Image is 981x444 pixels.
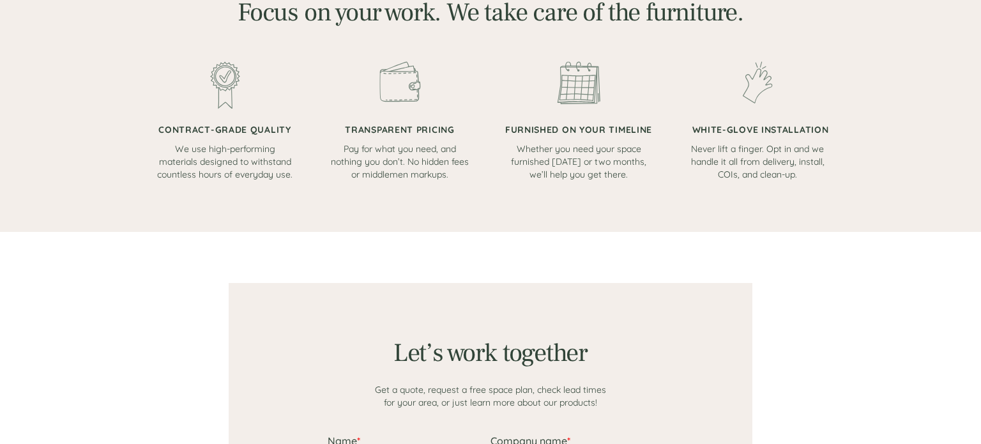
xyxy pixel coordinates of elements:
[331,143,469,180] span: Pay for what you need, and nothing you don’t. No hidden fees or middlemen markups.
[157,143,293,180] span: We use high-performing materials designed to withstand countless hours of everyday use.
[345,124,454,135] span: TRANSPARENT PRICING
[511,143,646,180] span: Whether you need your space furnished [DATE] or two months, we’ll help you get there.
[158,124,291,135] span: CONTRACT-GRADE QUALITY
[691,143,825,180] span: Never lift a finger. Opt in and we handle it all from delivery, install, COIs, and clean-up.
[393,337,588,369] span: Let’s work together
[692,124,829,135] span: WHITE-GLOVE INSTALLATION
[505,124,652,135] span: FURNISHED ON YOUR TIMELINE
[375,384,606,408] span: Get a quote, request a free space plan, check lead times for your area, or just learn more about ...
[130,249,197,275] input: Submit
